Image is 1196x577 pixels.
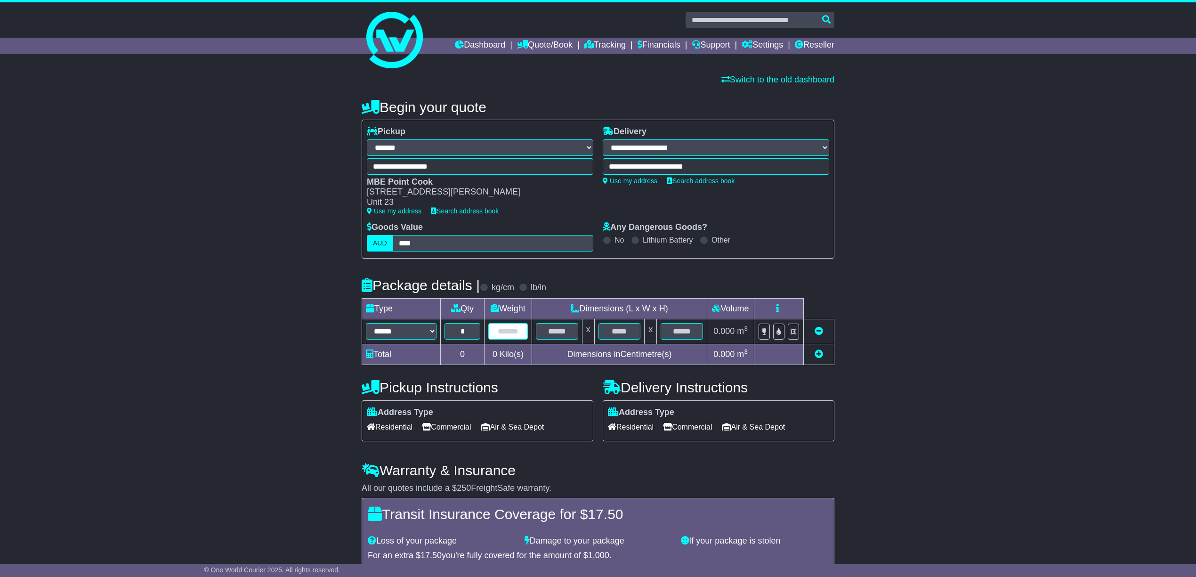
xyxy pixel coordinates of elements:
span: 0.000 [713,349,735,359]
sup: 3 [744,325,748,332]
div: If your package is stolen [676,536,833,546]
h4: Warranty & Insurance [362,463,834,478]
td: Dimensions (L x W x H) [532,298,707,319]
div: Loss of your package [363,536,520,546]
span: 250 [457,483,471,493]
h4: Package details | [362,277,480,293]
a: Add new item [815,349,823,359]
td: Volume [707,298,754,319]
td: Total [362,344,441,365]
a: Settings [742,38,783,54]
a: Tracking [584,38,626,54]
span: 0 [493,349,497,359]
a: Use my address [603,177,657,185]
label: AUD [367,235,393,252]
span: Residential [608,420,654,434]
sup: 3 [744,348,748,355]
span: Air & Sea Depot [481,420,544,434]
span: © One World Courier 2025. All rights reserved. [204,566,340,574]
a: Use my address [367,207,421,215]
div: [STREET_ADDRESS][PERSON_NAME] [367,187,584,197]
span: 0.000 [713,326,735,336]
span: Commercial [663,420,712,434]
label: Address Type [608,407,674,418]
span: 1,000 [588,551,609,560]
a: Switch to the old dashboard [721,75,834,84]
a: Search address book [667,177,735,185]
td: x [645,319,657,344]
td: Dimensions in Centimetre(s) [532,344,707,365]
h4: Transit Insurance Coverage for $ [368,506,828,522]
label: Other [711,236,730,244]
label: Pickup [367,127,405,137]
td: Qty [441,298,485,319]
label: lb/in [531,283,546,293]
a: Dashboard [455,38,505,54]
a: Reseller [795,38,834,54]
span: 17.50 [420,551,442,560]
div: For an extra $ you're fully covered for the amount of $ . [368,551,828,561]
a: Remove this item [815,326,823,336]
td: Weight [485,298,532,319]
h4: Delivery Instructions [603,380,834,395]
span: 17.50 [588,506,623,522]
label: No [614,236,624,244]
span: m [737,326,748,336]
td: Type [362,298,441,319]
a: Quote/Book [517,38,573,54]
label: Any Dangerous Goods? [603,222,707,233]
label: Address Type [367,407,433,418]
label: Delivery [603,127,646,137]
h4: Begin your quote [362,99,834,115]
a: Support [692,38,730,54]
span: Commercial [422,420,471,434]
a: Financials [638,38,680,54]
td: Kilo(s) [485,344,532,365]
div: MBE Point Cook [367,177,584,187]
label: Goods Value [367,222,423,233]
a: Search address book [431,207,499,215]
h4: Pickup Instructions [362,380,593,395]
label: Lithium Battery [643,236,693,244]
span: Residential [367,420,412,434]
span: m [737,349,748,359]
label: kg/cm [492,283,514,293]
td: 0 [441,344,485,365]
div: Damage to your package [520,536,677,546]
div: Unit 23 [367,197,584,208]
td: x [582,319,594,344]
div: All our quotes include a $ FreightSafe warranty. [362,483,834,494]
span: Air & Sea Depot [722,420,785,434]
